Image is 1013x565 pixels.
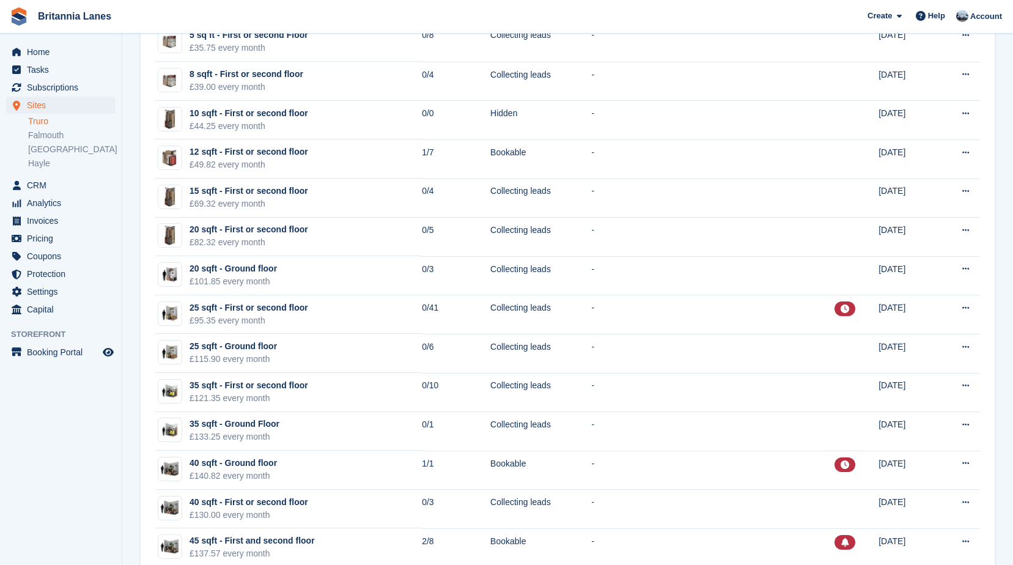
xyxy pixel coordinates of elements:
span: CRM [27,177,100,194]
td: Collecting leads [490,295,591,334]
div: £35.75 every month [190,42,308,54]
td: - [591,373,834,412]
td: Collecting leads [490,490,591,529]
span: Subscriptions [27,79,100,96]
span: Coupons [27,248,100,265]
img: Locker%20Small%20-%20Plain.jpg [158,68,182,92]
img: Locker%20Medium%202%20-%20Plain.jpg [158,146,182,169]
td: [DATE] [879,451,937,490]
div: 40 sqft - Ground floor [190,457,277,470]
td: - [591,334,834,373]
td: - [591,101,834,140]
a: menu [6,43,116,61]
td: Collecting leads [490,179,591,218]
div: 45 sqft - First and second floor [190,534,315,547]
a: menu [6,301,116,318]
td: [DATE] [879,373,937,412]
div: 20 sqft - First or second floor [190,223,308,236]
a: menu [6,97,116,114]
div: 15 sqft - First or second floor [190,185,308,198]
img: 35-sqft-unit.jpg [158,383,182,401]
div: £121.35 every month [190,392,308,405]
td: 0/3 [422,256,490,295]
a: menu [6,212,116,229]
img: 40-sqft-unit.jpg [158,538,182,556]
span: Home [27,43,100,61]
span: Protection [27,265,100,282]
div: 35 sqft - First or second floor [190,379,308,392]
td: [DATE] [879,256,937,295]
img: 25-sqft-unit.jpg [158,305,182,322]
span: Help [928,10,945,22]
img: 25-sqft-unit.jpg [158,344,182,361]
td: [DATE] [879,412,937,451]
td: Collecting leads [490,334,591,373]
a: [GEOGRAPHIC_DATA] [28,144,116,155]
span: Capital [27,301,100,318]
a: Preview store [101,345,116,360]
div: 20 sqft - Ground floor [190,262,277,275]
img: John Millership [956,10,968,22]
td: Collecting leads [490,256,591,295]
div: £137.57 every month [190,547,315,560]
td: - [591,451,834,490]
td: 0/4 [422,179,490,218]
td: 0/4 [422,62,490,101]
td: [DATE] [879,295,937,334]
td: 0/0 [422,101,490,140]
a: menu [6,265,116,282]
a: Falmouth [28,130,116,141]
img: 40-sqft-unit.jpg [158,460,182,478]
td: 1/7 [422,139,490,179]
span: Pricing [27,230,100,247]
img: Locker%20Large%20-%20Plain.jpg [158,185,182,209]
td: 0/10 [422,373,490,412]
a: menu [6,79,116,96]
a: menu [6,344,116,361]
td: [DATE] [879,218,937,257]
span: Create [867,10,892,22]
a: Hayle [28,158,116,169]
span: Booking Portal [27,344,100,361]
td: - [591,62,834,101]
img: stora-icon-8386f47178a22dfd0bd8f6a31ec36ba5ce8667c1dd55bd0f319d3a0aa187defe.svg [10,7,28,26]
td: Collecting leads [490,23,591,62]
div: 40 sqft - First or second floor [190,496,308,509]
div: £130.00 every month [190,509,308,522]
td: Collecting leads [490,218,591,257]
span: Storefront [11,328,122,341]
a: menu [6,177,116,194]
a: Britannia Lanes [33,6,116,26]
div: 10 sqft - First or second floor [190,107,308,120]
td: Collecting leads [490,373,591,412]
td: - [591,23,834,62]
td: Collecting leads [490,412,591,451]
div: £49.82 every month [190,158,308,171]
a: menu [6,230,116,247]
td: - [591,490,834,529]
div: £115.90 every month [190,353,277,366]
td: - [591,256,834,295]
td: [DATE] [879,62,937,101]
div: £39.00 every month [190,81,303,94]
a: Truro [28,116,116,127]
td: [DATE] [879,334,937,373]
span: Sites [27,97,100,114]
div: 35 sqft - Ground Floor [190,418,279,430]
td: 0/5 [422,218,490,257]
img: 20-sqft-unit.jpg [158,266,182,284]
a: menu [6,283,116,300]
td: 0/1 [422,412,490,451]
span: Tasks [27,61,100,78]
div: £82.32 every month [190,236,308,249]
td: Collecting leads [490,62,591,101]
td: Hidden [490,101,591,140]
a: menu [6,61,116,78]
td: [DATE] [879,139,937,179]
img: 40-sqft-unit.jpg [158,499,182,517]
td: - [591,179,834,218]
div: 25 sqft - First or second floor [190,301,308,314]
img: Locker%20Large%20-%20Plain.jpg [158,224,182,247]
div: £44.25 every month [190,120,308,133]
td: [DATE] [879,101,937,140]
